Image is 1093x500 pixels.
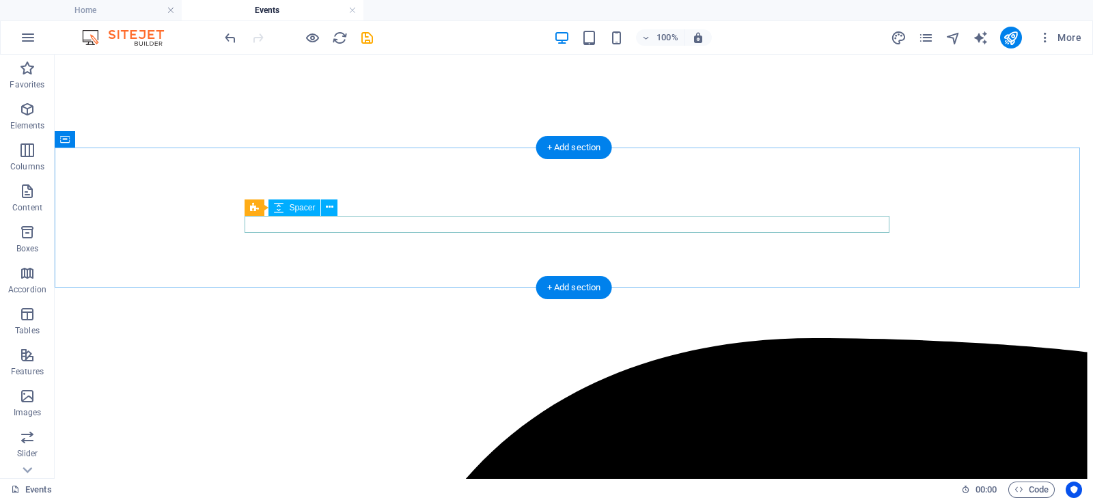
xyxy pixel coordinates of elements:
button: text_generator [973,29,989,46]
i: Save (Ctrl+S) [359,30,375,46]
button: Code [1008,482,1055,498]
span: Code [1014,482,1049,498]
p: Slider [17,448,38,459]
p: Elements [10,120,45,131]
p: Favorites [10,79,44,90]
span: 00 00 [976,482,997,498]
button: undo [222,29,238,46]
p: Images [14,407,42,418]
button: pages [918,29,935,46]
i: Reload page [332,30,348,46]
p: Accordion [8,284,46,295]
p: Tables [15,325,40,336]
h6: 100% [656,29,678,46]
div: + Add section [536,276,612,299]
i: Undo: Delete elements (Ctrl+Z) [223,30,238,46]
i: Design (Ctrl+Alt+Y) [891,30,907,46]
button: save [359,29,375,46]
button: navigator [945,29,962,46]
img: Editor Logo [79,29,181,46]
i: On resize automatically adjust zoom level to fit chosen device. [692,31,704,44]
p: Boxes [16,243,39,254]
span: Spacer [289,204,315,212]
h4: Events [182,3,363,18]
button: Click here to leave preview mode and continue editing [304,29,320,46]
i: AI Writer [973,30,988,46]
i: Pages (Ctrl+Alt+S) [918,30,934,46]
button: Usercentrics [1066,482,1082,498]
p: Features [11,366,44,377]
p: Columns [10,161,44,172]
button: publish [1000,27,1022,48]
div: + Add section [536,136,612,159]
i: Publish [1003,30,1019,46]
div: ​​​​​ [5,164,1033,208]
button: More [1033,27,1087,48]
button: 100% [636,29,684,46]
p: Content [12,202,42,213]
span: More [1038,31,1081,44]
span: : [985,484,987,495]
button: design [891,29,907,46]
button: reload [331,29,348,46]
a: Click to cancel selection. Double-click to open Pages [11,482,52,498]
